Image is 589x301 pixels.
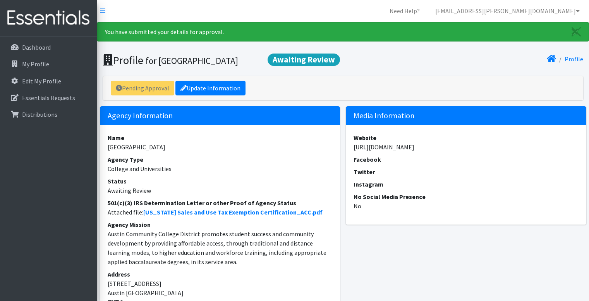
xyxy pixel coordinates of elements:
[108,142,333,152] dd: [GEOGRAPHIC_DATA]
[268,54,340,66] span: Awaiting Review
[3,107,94,122] a: Distributions
[108,270,130,278] strong: Address
[108,198,333,208] dt: 501(c)(3) IRS Determination Letter or other Proof of Agency Status
[22,111,57,118] p: Distributions
[100,106,340,125] h5: Agency Information
[108,229,333,266] dd: Austin Community College District promotes student success and community development by providing...
[22,60,49,68] p: My Profile
[22,43,51,51] p: Dashboard
[108,133,333,142] dt: Name
[565,55,583,63] a: Profile
[146,55,238,66] small: for [GEOGRAPHIC_DATA]
[108,220,333,229] dt: Agency Mission
[3,56,94,72] a: My Profile
[354,142,579,152] dd: [URL][DOMAIN_NAME]
[3,73,94,89] a: Edit My Profile
[354,192,579,201] dt: No Social Media Presence
[383,3,426,19] a: Need Help?
[108,155,333,164] dt: Agency Type
[108,164,333,173] dd: College and Universities
[108,208,333,217] dd: Attached file:
[103,54,340,67] h1: Profile
[143,208,323,216] a: [US_STATE] Sales and Use Tax Exemption Certification_ACC.pdf
[22,94,75,102] p: Essentials Requests
[97,22,589,42] div: You have submitted your details for approval.
[22,77,61,85] p: Edit My Profile
[3,90,94,106] a: Essentials Requests
[3,5,94,31] img: HumanEssentials
[354,155,579,164] dt: Facebook
[3,40,94,55] a: Dashboard
[354,180,579,189] dt: Instagram
[108,176,333,186] dt: Status
[346,106,586,125] h5: Media Information
[108,186,333,195] dd: Awaiting Review
[354,201,579,211] dd: No
[354,133,579,142] dt: Website
[354,167,579,176] dt: Twitter
[429,3,586,19] a: [EMAIL_ADDRESS][PERSON_NAME][DOMAIN_NAME]
[175,81,246,95] a: Update Information
[564,22,589,41] a: Close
